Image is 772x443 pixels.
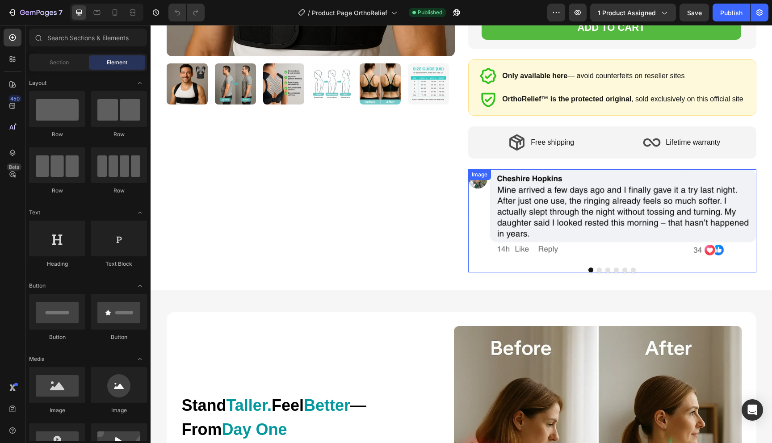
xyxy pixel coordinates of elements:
span: Element [107,59,127,67]
button: Dot [438,242,443,247]
span: Media [29,355,45,363]
span: Button [29,282,46,290]
button: 1 product assigned [590,4,676,21]
button: Dot [455,242,460,247]
span: Day One [71,395,137,414]
div: Button [29,333,85,341]
div: Row [29,130,85,138]
button: Dot [480,242,485,247]
span: Taller. [76,371,121,389]
span: 1 product assigned [598,8,656,17]
p: , sold exclusively on this official site [352,68,592,81]
div: Image [319,146,339,154]
span: — [200,371,216,389]
div: 450 [8,95,21,102]
span: Toggle open [133,279,147,293]
strong: Only available here [352,47,417,54]
div: Text Block [91,260,147,268]
span: Text [29,209,40,217]
div: Row [29,187,85,195]
button: Dot [472,242,477,247]
span: Published [418,8,442,17]
div: Row [91,130,147,138]
div: Button [91,333,147,341]
span: Save [687,9,702,17]
span: Better [153,371,200,389]
button: Save [680,4,709,21]
div: Heading [29,260,85,268]
span: / [308,8,310,17]
button: 7 [4,4,67,21]
div: Beta [7,163,21,171]
span: Toggle open [133,352,147,366]
button: Dot [446,242,451,247]
button: Dot [463,242,468,247]
span: Toggle open [133,76,147,90]
p: Lifetime warranty [515,111,570,124]
div: Undo/Redo [168,4,205,21]
div: Image [91,406,147,414]
button: Publish [713,4,750,21]
span: Feel [121,371,153,389]
p: — avoid counterfeits on reseller sites [352,45,592,58]
span: Stand [31,371,76,389]
span: Product Page OrthoRelief [312,8,387,17]
div: Image [29,406,85,414]
div: Row [91,187,147,195]
span: Section [50,59,69,67]
p: Free shipping [380,111,424,124]
div: Publish [720,8,743,17]
input: Search Sections & Elements [29,29,147,46]
strong: OrthoRelief™ is the protected original [352,70,481,78]
span: Toggle open [133,205,147,220]
div: Open Intercom Messenger [742,399,763,421]
iframe: Design area [151,25,772,443]
span: From [31,395,71,414]
p: 7 [59,7,63,18]
span: Layout [29,79,46,87]
img: gempages_560425685798093680-ba65597e-8371-4455-80e6-be8a2de675e3.webp [318,144,606,247]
